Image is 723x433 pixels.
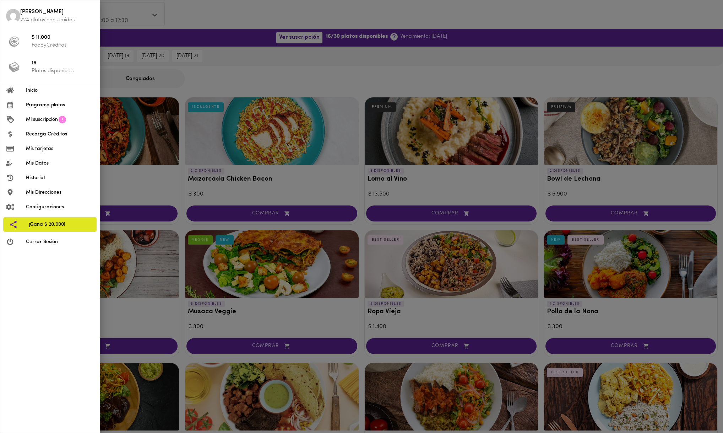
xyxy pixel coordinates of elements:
span: Inicio [26,87,94,94]
span: Mis Direcciones [26,189,94,196]
p: FoodyCréditos [32,42,94,49]
iframe: Messagebird Livechat Widget [682,392,716,426]
span: Recarga Créditos [26,130,94,138]
p: 224 platos consumidos [20,16,94,24]
span: ¡Gana $ 20.000! [29,221,91,228]
span: $ 11.000 [32,34,94,42]
span: Mi suscripción [26,116,58,123]
span: 16 [32,59,94,68]
span: Mis Datos [26,160,94,167]
span: [PERSON_NAME] [20,8,94,16]
span: Configuraciones [26,203,94,211]
img: foody-creditos-black.png [9,36,20,47]
span: Cerrar Sesión [26,238,94,246]
span: Mis tarjetas [26,145,94,153]
img: platos_menu.png [9,62,20,73]
span: Programa platos [26,101,94,109]
span: Historial [26,174,94,182]
p: Platos disponibles [32,67,94,75]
